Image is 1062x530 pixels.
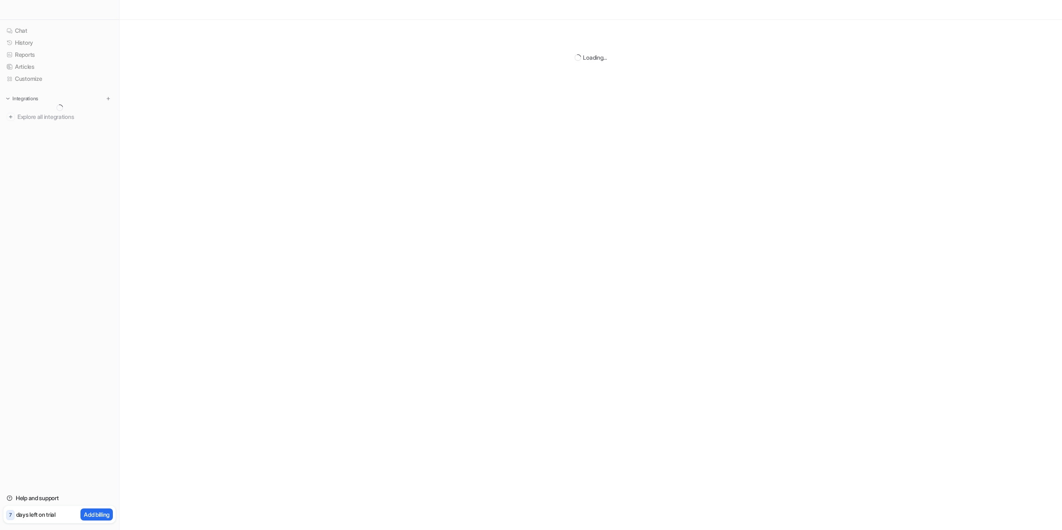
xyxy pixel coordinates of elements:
div: Loading... [583,53,607,62]
a: History [3,37,116,48]
button: Add billing [80,508,113,520]
img: expand menu [5,96,11,102]
img: explore all integrations [7,113,15,121]
a: Customize [3,73,116,85]
a: Help and support [3,492,116,504]
button: Integrations [3,94,41,103]
p: 7 [9,511,12,519]
img: menu_add.svg [105,96,111,102]
a: Chat [3,25,116,36]
p: Add billing [84,510,110,519]
p: days left on trial [16,510,56,519]
a: Articles [3,61,116,73]
p: Integrations [12,95,38,102]
span: Explore all integrations [17,110,112,123]
a: Explore all integrations [3,111,116,123]
a: Reports [3,49,116,61]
